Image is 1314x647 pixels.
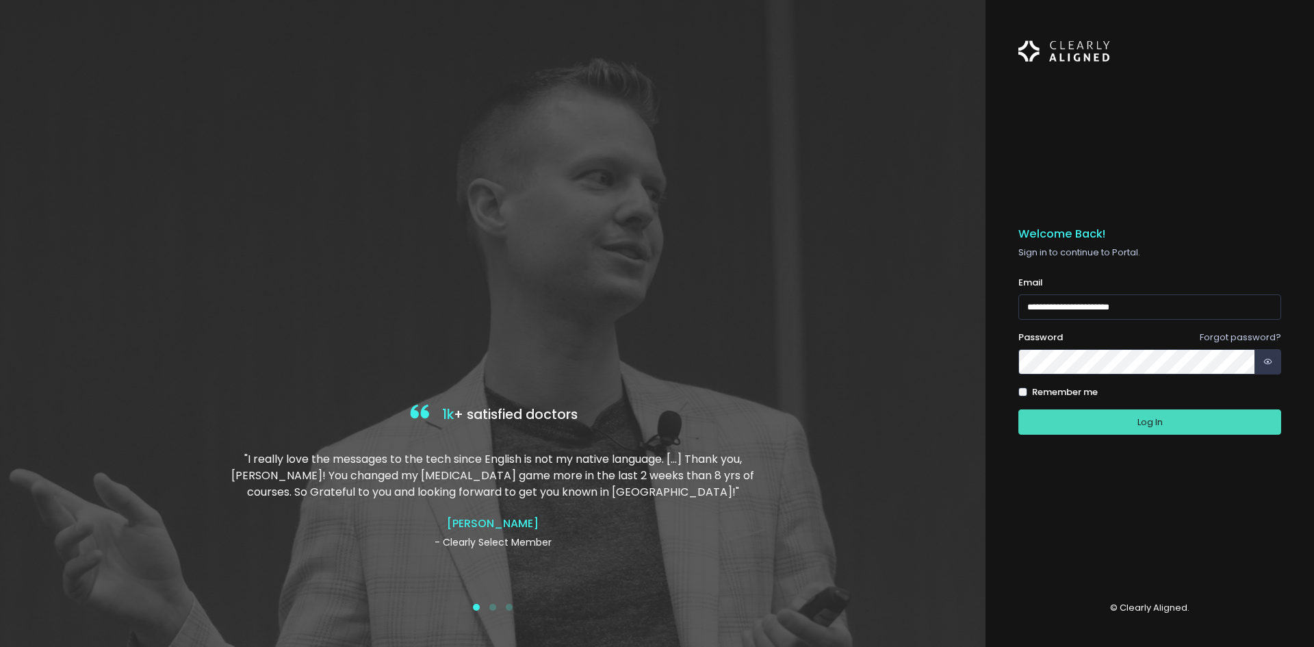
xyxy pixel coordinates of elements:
h4: + satisfied doctors [228,401,758,429]
p: - Clearly Select Member [228,535,758,550]
label: Remember me [1032,385,1098,399]
label: Password [1018,331,1063,344]
button: Log In [1018,409,1281,435]
p: Sign in to continue to Portal. [1018,246,1281,259]
span: 1k [442,405,454,424]
h5: Welcome Back! [1018,227,1281,241]
label: Email [1018,276,1043,290]
p: "I really love the messages to the tech since English is not my native language. […] Thank you, [... [228,451,758,500]
a: Forgot password? [1200,331,1281,344]
p: © Clearly Aligned. [1018,601,1281,615]
h4: [PERSON_NAME] [228,517,758,530]
img: Logo Horizontal [1018,33,1110,70]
